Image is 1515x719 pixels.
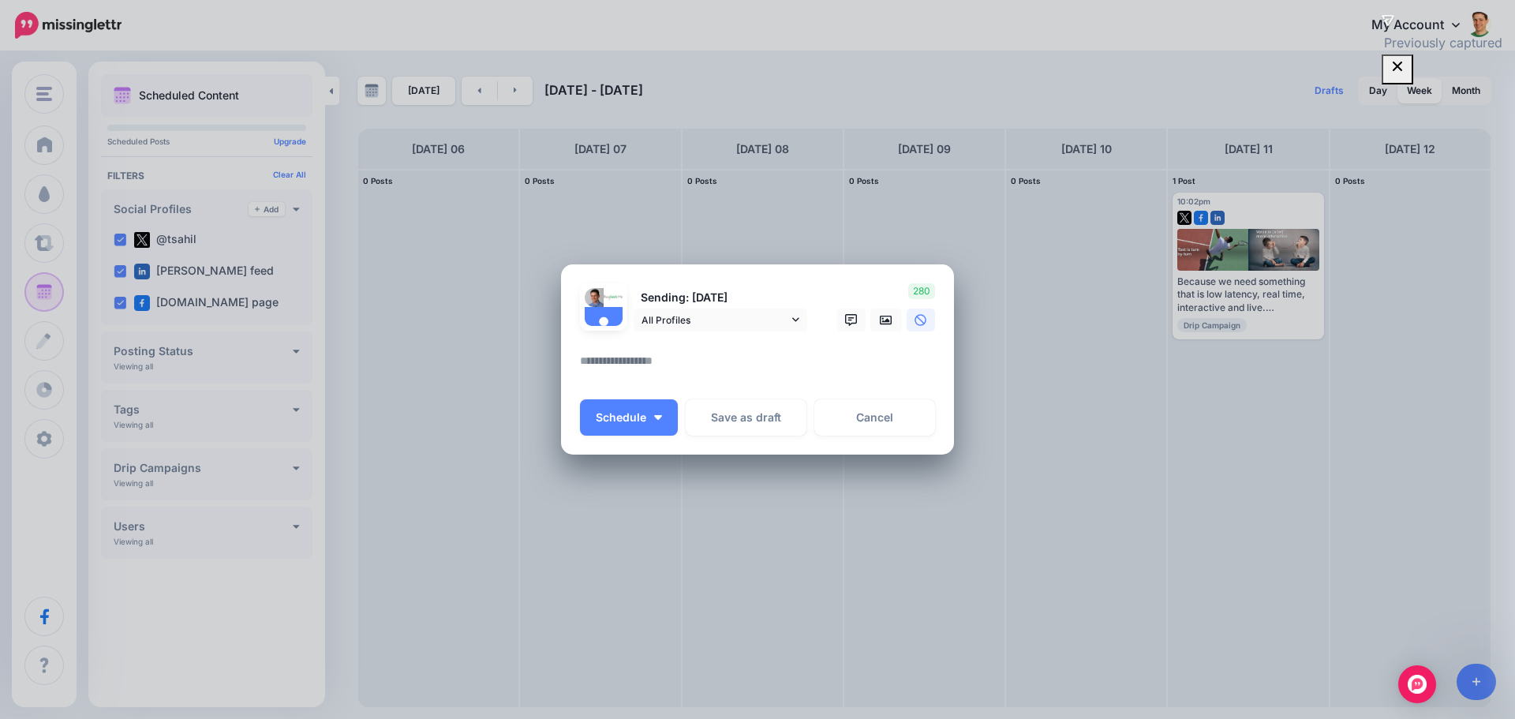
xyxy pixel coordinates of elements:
[634,309,807,331] a: All Profiles
[686,399,806,436] button: Save as draft
[585,307,623,345] img: user_default_image.png
[654,415,662,420] img: arrow-down-white.png
[908,283,935,299] span: 280
[634,289,807,307] p: Sending: [DATE]
[1398,665,1436,703] div: Open Intercom Messenger
[585,288,604,307] img: portrait-512x512-19370.jpg
[604,288,623,307] img: 14446026_998167033644330_331161593929244144_n-bsa28576.png
[642,312,788,328] span: All Profiles
[814,399,935,436] a: Cancel
[596,412,646,423] span: Schedule
[580,399,678,436] button: Schedule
